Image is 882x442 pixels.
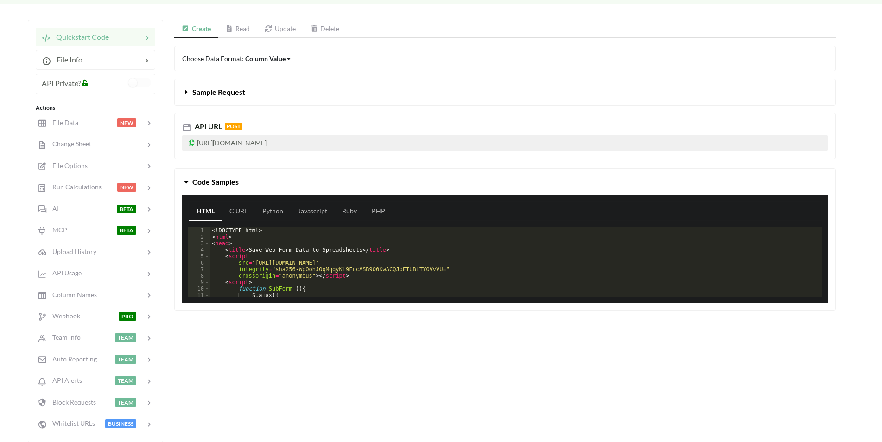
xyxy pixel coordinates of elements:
[51,55,82,64] span: File Info
[47,140,91,148] span: Change Sheet
[47,355,97,363] span: Auto Reporting
[115,355,136,364] span: TEAM
[175,169,835,195] button: Code Samples
[335,202,364,221] a: Ruby
[188,292,210,299] div: 11
[174,20,218,38] a: Create
[225,123,242,130] span: POST
[47,269,82,277] span: API Usage
[222,202,255,221] a: C URL
[218,20,258,38] a: Read
[117,118,136,127] span: NEW
[193,122,222,131] span: API URL
[175,79,835,105] button: Sample Request
[115,333,136,342] span: TEAM
[364,202,393,221] a: PHP
[47,312,80,320] span: Webhook
[115,398,136,407] span: TEAM
[117,226,136,235] span: BETA
[51,32,109,41] span: Quickstart Code
[47,333,81,341] span: Team Info
[47,398,96,406] span: Block Requests
[36,104,155,112] div: Actions
[182,135,828,151] p: [URL][DOMAIN_NAME]
[188,234,210,240] div: 2
[188,273,210,279] div: 8
[47,205,59,212] span: AI
[47,291,97,299] span: Column Names
[188,227,210,234] div: 1
[47,226,67,234] span: MCP
[291,202,335,221] a: Javascript
[188,260,210,266] div: 6
[245,54,286,63] div: Column Value
[255,202,291,221] a: Python
[188,266,210,273] div: 7
[192,87,245,96] span: Sample Request
[47,118,78,126] span: File Data
[117,205,136,213] span: BETA
[47,419,95,427] span: Whitelist URLs
[105,419,136,428] span: BUSINESS
[192,177,239,186] span: Code Samples
[303,20,347,38] a: Delete
[188,286,210,292] div: 10
[47,376,82,384] span: API Alerts
[257,20,303,38] a: Update
[117,183,136,192] span: NEW
[188,247,210,253] div: 4
[188,253,210,260] div: 5
[119,312,136,321] span: PRO
[115,376,136,385] span: TEAM
[189,202,222,221] a: HTML
[47,248,96,255] span: Upload History
[182,55,292,62] span: Choose Data Format:
[47,183,102,191] span: Run Calculations
[42,79,81,87] span: API Private?
[188,240,210,247] div: 3
[47,162,88,169] span: File Options
[188,279,210,286] div: 9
